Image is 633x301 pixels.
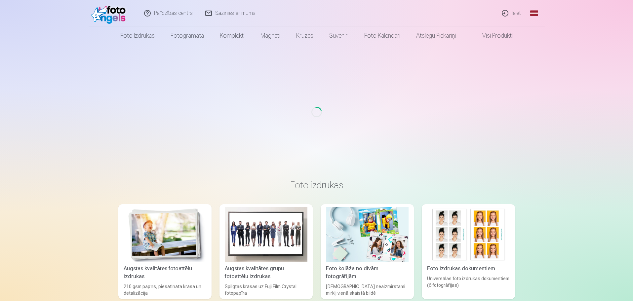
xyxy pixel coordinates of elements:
[424,265,512,273] div: Foto izdrukas dokumentiem
[326,207,409,262] img: Foto kolāža no divām fotogrāfijām
[124,207,206,262] img: Augstas kvalitātes fotoattēlu izdrukas
[124,179,510,191] h3: Foto izdrukas
[288,26,321,45] a: Krūzes
[323,265,411,281] div: Foto kolāža no divām fotogrāfijām
[112,26,163,45] a: Foto izdrukas
[121,265,209,281] div: Augstas kvalitātes fotoattēlu izdrukas
[427,207,510,262] img: Foto izdrukas dokumentiem
[222,265,310,281] div: Augstas kvalitātes grupu fotoattēlu izdrukas
[424,275,512,296] div: Universālas foto izdrukas dokumentiem (6 fotogrāfijas)
[321,204,414,299] a: Foto kolāža no divām fotogrāfijāmFoto kolāža no divām fotogrāfijām[DEMOGRAPHIC_DATA] neaizmirstam...
[422,204,515,299] a: Foto izdrukas dokumentiemFoto izdrukas dokumentiemUniversālas foto izdrukas dokumentiem (6 fotogr...
[225,207,307,262] img: Augstas kvalitātes grupu fotoattēlu izdrukas
[219,204,313,299] a: Augstas kvalitātes grupu fotoattēlu izdrukasAugstas kvalitātes grupu fotoattēlu izdrukasSpilgtas ...
[408,26,464,45] a: Atslēgu piekariņi
[253,26,288,45] a: Magnēti
[163,26,212,45] a: Fotogrāmata
[118,204,212,299] a: Augstas kvalitātes fotoattēlu izdrukasAugstas kvalitātes fotoattēlu izdrukas210 gsm papīrs, piesā...
[91,3,129,24] img: /fa1
[464,26,521,45] a: Visi produkti
[323,283,411,296] div: [DEMOGRAPHIC_DATA] neaizmirstami mirkļi vienā skaistā bildē
[356,26,408,45] a: Foto kalendāri
[212,26,253,45] a: Komplekti
[222,283,310,296] div: Spilgtas krāsas uz Fuji Film Crystal fotopapīra
[321,26,356,45] a: Suvenīri
[121,283,209,296] div: 210 gsm papīrs, piesātināta krāsa un detalizācija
